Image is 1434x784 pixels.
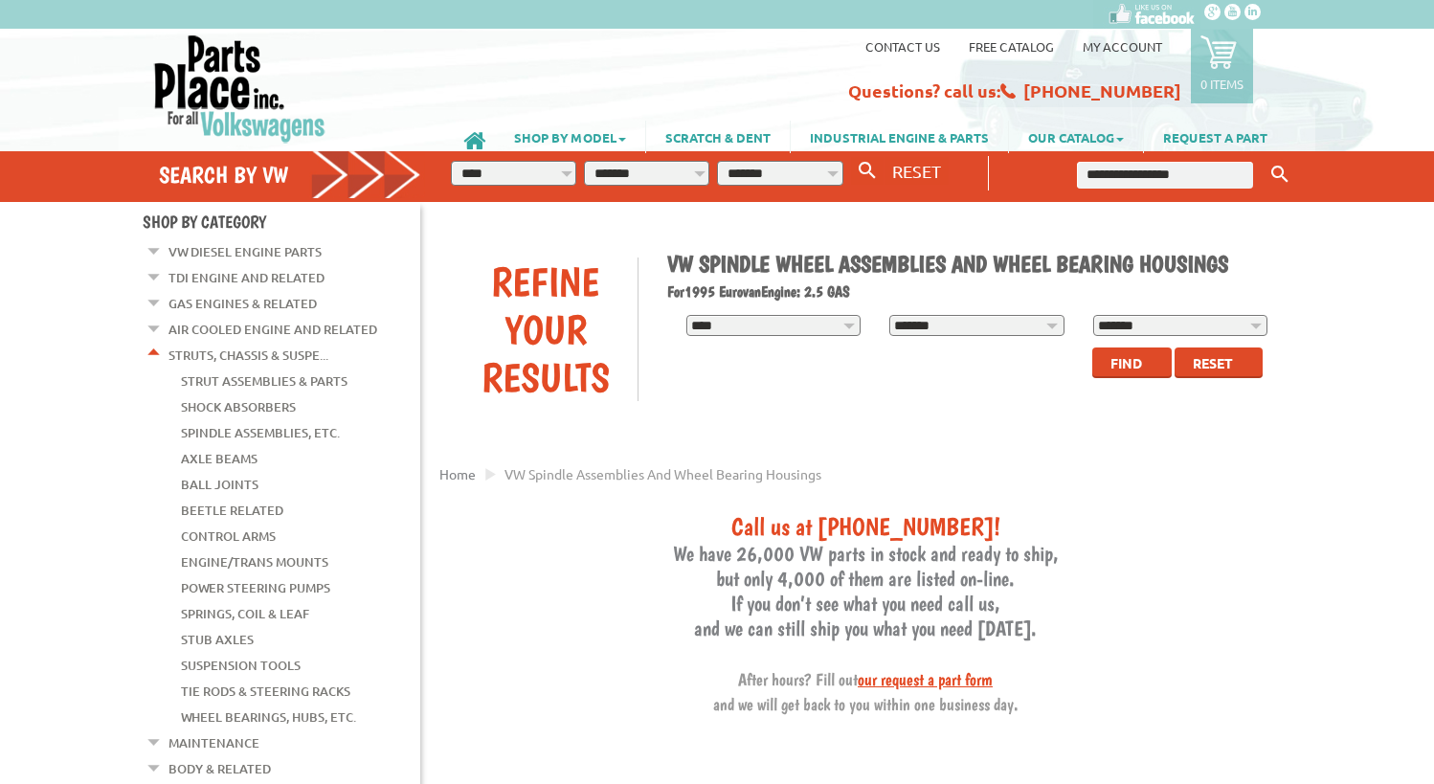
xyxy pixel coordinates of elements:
[181,472,258,497] a: Ball Joints
[892,161,941,181] span: RESET
[181,446,258,471] a: Axle Beams
[181,369,347,393] a: Strut Assemblies & Parts
[646,121,790,153] a: SCRATCH & DENT
[168,317,377,342] a: Air Cooled Engine and Related
[181,575,330,600] a: Power Steering Pumps
[1083,38,1162,55] a: My Account
[667,282,684,301] span: For
[152,34,327,144] img: Parts Place Inc!
[181,601,309,626] a: Springs, Coil & Leaf
[454,258,638,401] div: Refine Your Results
[159,161,421,189] h4: Search by VW
[851,157,884,185] button: Search By VW...
[858,669,993,689] a: our request a part form
[168,730,259,755] a: Maintenance
[761,282,850,301] span: Engine: 2.5 GAS
[143,212,420,232] h4: Shop By Category
[885,157,949,185] button: RESET
[969,38,1054,55] a: Free Catalog
[1266,159,1294,190] button: Keyword Search
[667,250,1278,278] h1: VW Spindle Wheel Assemblies and Wheel Bearing Housings
[181,679,350,704] a: Tie Rods & Steering Racks
[667,282,1278,301] h2: 1995 Eurovan
[181,394,296,419] a: Shock Absorbers
[504,465,821,482] span: VW spindle assemblies and wheel bearing housings
[168,265,325,290] a: TDI Engine and Related
[1110,354,1142,371] span: Find
[439,511,1291,715] h3: We have 26,000 VW parts in stock and ready to ship, but only 4,000 of them are listed on-line. If...
[181,420,340,445] a: Spindle Assemblies, Etc.
[1009,121,1143,153] a: OUR CATALOG
[791,121,1008,153] a: INDUSTRIAL ENGINE & PARTS
[168,239,322,264] a: VW Diesel Engine Parts
[495,121,645,153] a: SHOP BY MODEL
[181,549,328,574] a: Engine/Trans Mounts
[1193,354,1233,371] span: Reset
[168,343,328,368] a: Struts, Chassis & Suspe...
[181,653,301,678] a: Suspension Tools
[181,705,356,729] a: Wheel Bearings, Hubs, Etc.
[168,291,317,316] a: Gas Engines & Related
[181,524,276,549] a: Control Arms
[1092,347,1172,378] button: Find
[1144,121,1287,153] a: REQUEST A PART
[731,511,1000,541] span: Call us at [PHONE_NUMBER]!
[1200,76,1244,92] p: 0 items
[168,756,271,781] a: Body & Related
[1175,347,1263,378] button: Reset
[181,627,254,652] a: Stub Axles
[1191,29,1253,103] a: 0 items
[865,38,940,55] a: Contact us
[181,498,283,523] a: Beetle Related
[439,465,476,482] a: Home
[713,669,1019,714] span: After hours? Fill out and we will get back to you within one business day.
